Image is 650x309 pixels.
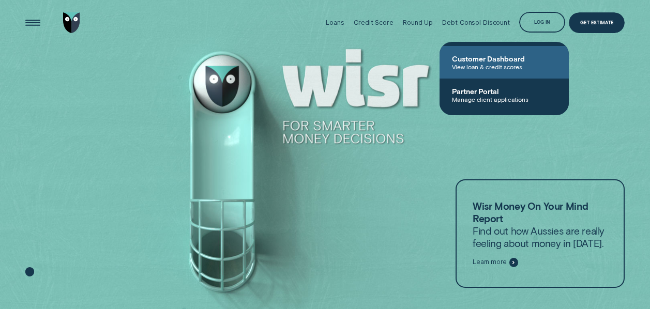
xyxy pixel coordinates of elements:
[519,12,565,33] button: Log in
[452,63,556,70] span: View loan & credit scores
[569,12,625,33] a: Get Estimate
[473,200,608,250] p: Find out how Aussies are really feeling about money in [DATE].
[354,19,394,26] div: Credit Score
[440,46,569,79] a: Customer DashboardView loan & credit scores
[473,200,588,224] strong: Wisr Money On Your Mind Report
[442,19,510,26] div: Debt Consol Discount
[63,12,80,33] img: Wisr
[452,87,556,96] span: Partner Portal
[22,12,43,33] button: Open Menu
[456,179,625,288] a: Wisr Money On Your Mind ReportFind out how Aussies are really feeling about money in [DATE].Learn...
[326,19,344,26] div: Loans
[452,54,556,63] span: Customer Dashboard
[473,258,507,266] span: Learn more
[452,96,556,103] span: Manage client applications
[403,19,433,26] div: Round Up
[440,79,569,111] a: Partner PortalManage client applications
